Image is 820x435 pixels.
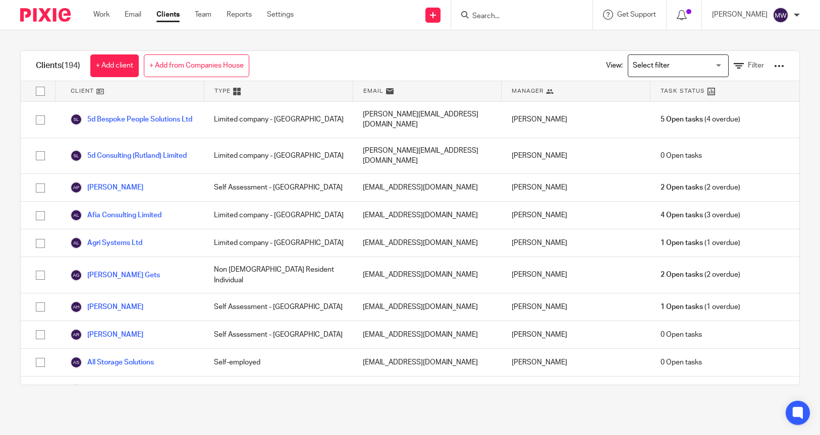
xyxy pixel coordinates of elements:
div: Non [DEMOGRAPHIC_DATA] Resident Individual [204,257,353,293]
span: Email [363,87,384,95]
a: Team [195,10,211,20]
div: [PERSON_NAME] [502,202,650,229]
input: Search for option [629,57,723,75]
span: (1 overdue) [661,238,740,248]
div: [PERSON_NAME] [502,174,650,201]
a: 5d Bespoke People Solutions Ltd [70,113,192,126]
span: (194) [62,61,80,70]
a: [PERSON_NAME] [70,329,143,341]
a: [PERSON_NAME] [70,301,143,313]
img: svg%3E [70,329,82,341]
div: Self Assessment - [GEOGRAPHIC_DATA] [204,293,353,321]
div: [PERSON_NAME] [502,257,650,293]
span: 0 Open tasks [661,151,702,161]
div: Self Assessment - [GEOGRAPHIC_DATA] [204,321,353,348]
input: Search [471,12,562,21]
img: svg%3E [70,113,82,126]
div: Self Assessment - [GEOGRAPHIC_DATA] [204,174,353,201]
div: [EMAIL_ADDRESS][DOMAIN_NAME] [353,202,502,229]
span: (2 overdue) [661,270,740,280]
div: [PERSON_NAME][EMAIL_ADDRESS][DOMAIN_NAME] [353,102,502,138]
span: (1 overdue) [661,302,740,312]
span: Type [214,87,231,95]
h1: Clients [36,60,80,71]
span: 2 Open tasks [661,182,703,193]
a: Reports [227,10,252,20]
div: Limited company - [GEOGRAPHIC_DATA] [204,202,353,229]
span: 5 Open tasks [661,114,703,125]
div: Limited company - [GEOGRAPHIC_DATA] [204,229,353,257]
div: [EMAIL_ADDRESS][DOMAIN_NAME] [353,293,502,321]
div: [EMAIL_ADDRESS][DOMAIN_NAME] [353,377,502,404]
img: Pixie [20,8,71,22]
img: svg%3E [70,384,82,396]
a: Email [125,10,141,20]
div: Self Assessment - [GEOGRAPHIC_DATA] [204,377,353,404]
img: svg%3E [70,356,82,368]
img: svg%3E [70,301,82,313]
span: 1 Open tasks [661,238,703,248]
p: [PERSON_NAME] [712,10,768,20]
div: [PERSON_NAME] [502,102,650,138]
div: Limited company - [GEOGRAPHIC_DATA] [204,138,353,174]
div: [PERSON_NAME] [502,321,650,348]
span: 2 Open tasks [661,270,703,280]
input: Select all [31,82,50,101]
div: View: [591,51,784,81]
span: Client [71,87,94,95]
div: [PERSON_NAME] [502,377,650,404]
span: Filter [748,62,764,69]
img: svg%3E [70,150,82,162]
a: Alyn de Casembroot [70,384,153,396]
a: Work [93,10,110,20]
span: (2 overdue) [661,182,740,193]
a: Settings [267,10,294,20]
a: [PERSON_NAME] Gets [70,269,160,281]
img: svg%3E [70,269,82,281]
a: All Storage Solutions [70,356,154,368]
a: Clients [156,10,180,20]
img: svg%3E [70,181,82,194]
img: svg%3E [773,7,789,23]
span: 1 Open tasks [661,302,703,312]
div: [PERSON_NAME] [502,138,650,174]
div: [EMAIL_ADDRESS][DOMAIN_NAME] [353,321,502,348]
span: Task Status [661,87,705,95]
a: Agri Systems Ltd [70,237,142,249]
span: 4 Open tasks [661,210,703,220]
a: Afia Consulting Limited [70,209,161,221]
span: 0 Open tasks [661,330,702,340]
a: [PERSON_NAME] [70,181,143,194]
div: [EMAIL_ADDRESS][DOMAIN_NAME] [353,174,502,201]
span: Get Support [617,11,656,18]
div: Limited company - [GEOGRAPHIC_DATA] [204,102,353,138]
span: Manager [512,87,543,95]
div: [PERSON_NAME] [502,349,650,376]
div: Self-employed [204,349,353,376]
span: 0 Open tasks [661,357,702,367]
a: 5d Consulting (Rutland) Limited [70,150,187,162]
div: [EMAIL_ADDRESS][DOMAIN_NAME] [353,257,502,293]
div: [EMAIL_ADDRESS][DOMAIN_NAME] [353,349,502,376]
a: + Add client [90,54,139,77]
div: [PERSON_NAME][EMAIL_ADDRESS][DOMAIN_NAME] [353,138,502,174]
img: svg%3E [70,209,82,221]
div: Search for option [628,54,729,77]
span: (3 overdue) [661,210,740,220]
img: svg%3E [70,237,82,249]
div: [PERSON_NAME] [502,229,650,257]
div: [PERSON_NAME] [502,293,650,321]
span: (4 overdue) [661,114,740,125]
div: [EMAIL_ADDRESS][DOMAIN_NAME] [353,229,502,257]
a: + Add from Companies House [144,54,249,77]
